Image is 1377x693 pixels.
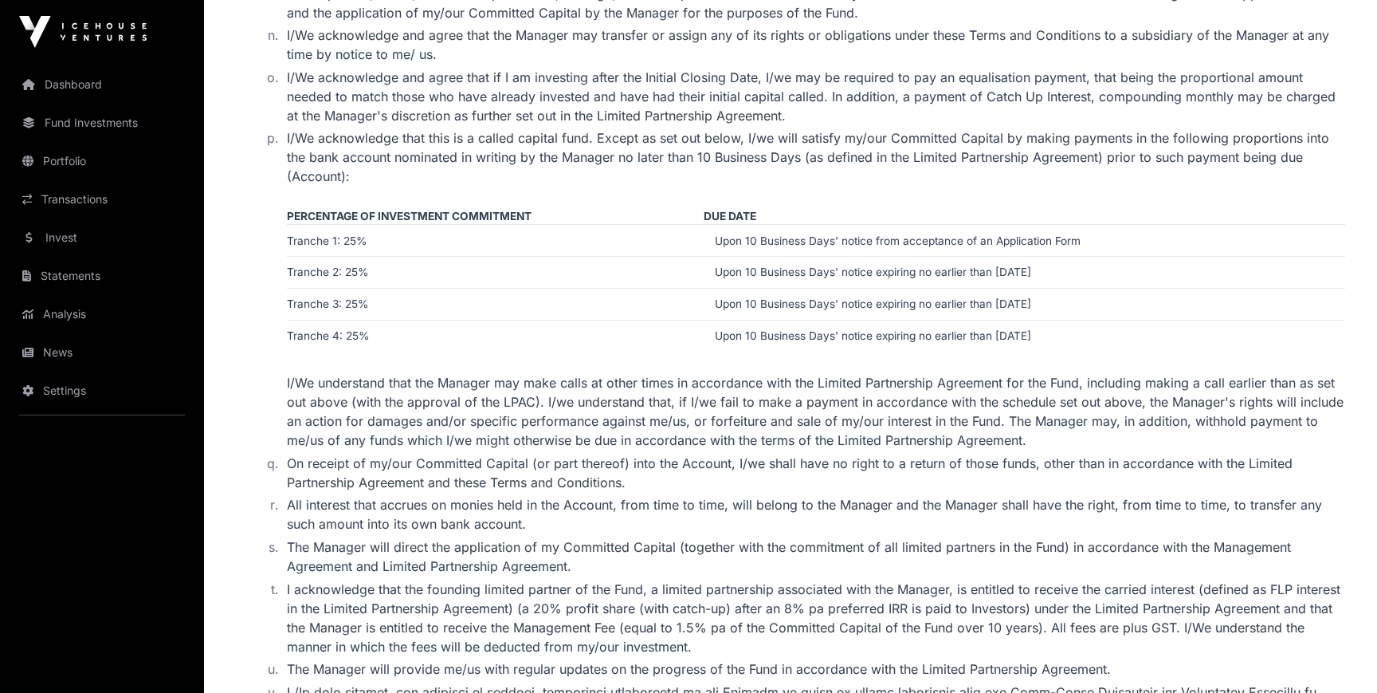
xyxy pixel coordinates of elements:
[281,128,1345,450] li: I/We acknowledge that this is a called capital fund. Except as set out below, I/we will satisfy m...
[13,297,191,332] a: Analysis
[13,67,191,102] a: Dashboard
[704,225,1345,257] td: Upon 10 Business Days' notice from acceptance of an Application Form
[13,335,191,370] a: News
[287,321,704,352] td: Tranche 4: 25%
[704,257,1345,289] td: Upon 10 Business Days' notice expiring no earlier than [DATE]
[704,208,1345,225] th: DUE DATE
[1297,616,1377,693] iframe: Chat Widget
[704,321,1345,352] td: Upon 10 Business Days' notice expiring no earlier than [DATE]
[281,660,1345,679] li: The Manager will provide me/us with regular updates on the progress of the Fund in accordance wit...
[287,257,704,289] td: Tranche 2: 25%
[287,208,704,225] th: PERCENTAGE OF INVESTMENT COMMITMENT
[13,373,191,408] a: Settings
[287,289,704,321] td: Tranche 3: 25%
[281,68,1345,125] li: I/We acknowledge and agree that if I am investing after the Initial Closing Date, I/we may be req...
[281,495,1345,534] li: All interest that accrues on monies held in the Account, from time to time, will belong to the Ma...
[281,537,1345,576] li: The Manager will direct the application of my Committed Capital (together with the commitment of ...
[13,258,191,293] a: Statements
[13,105,191,140] a: Fund Investments
[13,182,191,217] a: Transactions
[281,580,1345,656] li: I acknowledge that the founding limited partner of the Fund, a limited partnership associated wit...
[281,26,1345,64] li: I/We acknowledge and agree that the Manager may transfer or assign any of its rights or obligatio...
[13,144,191,179] a: Portfolio
[281,454,1345,492] li: On receipt of my/our Committed Capital (or part thereof) into the Account, I/we shall have no rig...
[704,289,1345,321] td: Upon 10 Business Days' notice expiring no earlier than [DATE]
[287,225,704,257] td: Tranche 1: 25%
[19,16,147,48] img: Icehouse Ventures Logo
[13,220,191,255] a: Invest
